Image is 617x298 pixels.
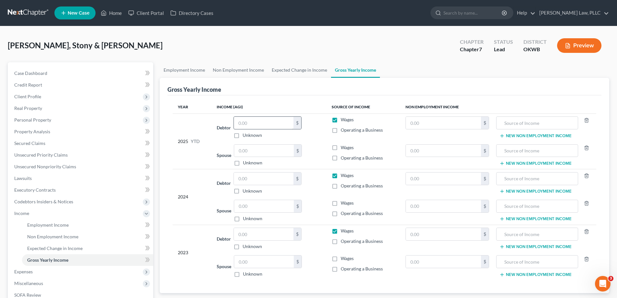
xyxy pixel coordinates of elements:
button: New Non Employment Income [499,161,572,166]
label: Unknown [243,271,262,277]
span: Wages [341,228,354,233]
span: Lawsuits [14,175,32,181]
span: Real Property [14,105,42,111]
label: Spouse [217,152,231,159]
a: Expected Change in Income [268,62,331,78]
div: $ [481,228,489,240]
span: Case Dashboard [14,70,47,76]
label: Unknown [243,188,262,194]
a: Unsecured Nonpriority Claims [9,161,153,173]
label: Unknown [243,215,262,222]
a: Executory Contracts [9,184,153,196]
div: OKWB [523,46,547,53]
span: Wages [341,173,354,178]
a: Credit Report [9,79,153,91]
a: Expected Change in Income [22,243,153,254]
label: Spouse [217,207,231,214]
input: Search by name... [443,7,503,19]
input: Source of Income [500,145,574,157]
input: 0.00 [406,256,481,268]
input: 0.00 [406,228,481,240]
input: Source of Income [500,256,574,268]
button: New Non Employment Income [499,133,572,138]
a: [PERSON_NAME] Law, PLLC [536,7,609,19]
input: 0.00 [234,228,293,240]
button: New Non Employment Income [499,272,572,277]
span: Unsecured Nonpriority Claims [14,164,76,169]
label: Debtor [217,180,231,186]
input: 0.00 [406,200,481,212]
span: Codebtors Insiders & Notices [14,199,73,204]
button: New Non Employment Income [499,216,572,221]
span: 3 [608,276,613,281]
span: Operating a Business [341,155,383,161]
a: Directory Cases [167,7,217,19]
label: Spouse [217,263,231,270]
a: Non Employment Income [209,62,268,78]
span: Client Profile [14,94,41,99]
span: [PERSON_NAME], Stony & [PERSON_NAME] [8,41,163,50]
div: 2025 [178,116,206,166]
label: Unknown [243,160,262,166]
a: Employment Income [160,62,209,78]
a: Gross Yearly Income [22,254,153,266]
span: Miscellaneous [14,280,43,286]
a: Help [514,7,535,19]
div: $ [293,173,301,185]
a: Non Employment Income [22,231,153,243]
span: Operating a Business [341,266,383,271]
label: Unknown [243,132,262,138]
span: Income [14,210,29,216]
input: Source of Income [500,173,574,185]
input: 0.00 [406,173,481,185]
span: New Case [68,11,89,16]
div: $ [481,173,489,185]
span: Employment Income [27,222,69,228]
div: Gross Yearly Income [167,86,221,93]
input: 0.00 [234,117,293,129]
input: 0.00 [234,173,293,185]
a: Unsecured Priority Claims [9,149,153,161]
a: Home [97,7,125,19]
span: Wages [341,145,354,150]
div: $ [294,145,302,157]
span: Personal Property [14,117,51,123]
span: Operating a Business [341,238,383,244]
a: Gross Yearly Income [331,62,380,78]
div: $ [294,200,302,212]
div: Chapter [460,38,484,46]
input: 0.00 [234,256,294,268]
div: $ [293,117,301,129]
a: Lawsuits [9,173,153,184]
button: New Non Employment Income [499,189,572,194]
input: Source of Income [500,117,574,129]
a: Employment Income [22,219,153,231]
span: Expenses [14,269,33,274]
th: Source of Income [326,101,400,113]
a: Property Analysis [9,126,153,137]
div: 2024 [178,172,206,222]
label: Unknown [243,243,262,250]
div: Lead [494,46,513,53]
span: Expected Change in Income [27,245,83,251]
span: Operating a Business [341,183,383,188]
div: $ [481,145,489,157]
span: Wages [341,256,354,261]
input: 0.00 [406,145,481,157]
div: District [523,38,547,46]
span: Wages [341,200,354,206]
span: Wages [341,117,354,122]
div: $ [294,256,302,268]
span: Secured Claims [14,140,45,146]
span: Non Employment Income [27,234,78,239]
label: Debtor [217,235,231,242]
a: Secured Claims [9,137,153,149]
span: YTD [191,138,200,145]
a: Client Portal [125,7,167,19]
span: Property Analysis [14,129,50,134]
span: Unsecured Priority Claims [14,152,68,158]
span: Credit Report [14,82,42,88]
span: Operating a Business [341,127,383,133]
button: Preview [557,38,601,53]
input: Source of Income [500,228,574,240]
